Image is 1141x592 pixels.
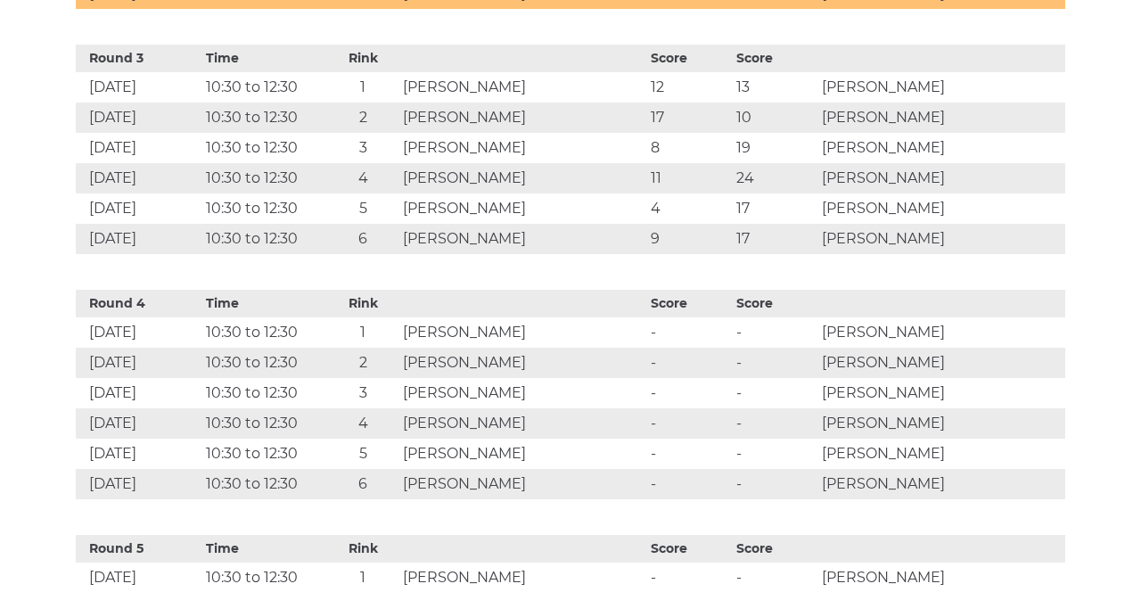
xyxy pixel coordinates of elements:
[646,290,732,317] th: Score
[398,469,646,499] td: [PERSON_NAME]
[76,378,201,408] td: [DATE]
[327,348,399,378] td: 2
[732,45,817,72] th: Score
[201,469,327,499] td: 10:30 to 12:30
[646,224,732,254] td: 9
[646,469,732,499] td: -
[201,378,327,408] td: 10:30 to 12:30
[646,133,732,163] td: 8
[398,224,646,254] td: [PERSON_NAME]
[732,348,817,378] td: -
[732,163,817,193] td: 24
[327,469,399,499] td: 6
[76,163,201,193] td: [DATE]
[201,45,327,72] th: Time
[398,103,646,133] td: [PERSON_NAME]
[732,439,817,469] td: -
[76,317,201,348] td: [DATE]
[327,193,399,224] td: 5
[646,348,732,378] td: -
[817,224,1065,254] td: [PERSON_NAME]
[732,408,817,439] td: -
[76,72,201,103] td: [DATE]
[327,290,399,317] th: Rink
[327,72,399,103] td: 1
[398,439,646,469] td: [PERSON_NAME]
[646,317,732,348] td: -
[732,535,817,563] th: Score
[398,348,646,378] td: [PERSON_NAME]
[201,133,327,163] td: 10:30 to 12:30
[398,378,646,408] td: [PERSON_NAME]
[327,408,399,439] td: 4
[76,348,201,378] td: [DATE]
[327,378,399,408] td: 3
[76,193,201,224] td: [DATE]
[327,439,399,469] td: 5
[76,439,201,469] td: [DATE]
[646,103,732,133] td: 17
[732,378,817,408] td: -
[732,72,817,103] td: 13
[398,408,646,439] td: [PERSON_NAME]
[327,317,399,348] td: 1
[732,469,817,499] td: -
[398,72,646,103] td: [PERSON_NAME]
[76,469,201,499] td: [DATE]
[201,439,327,469] td: 10:30 to 12:30
[646,378,732,408] td: -
[817,317,1065,348] td: [PERSON_NAME]
[732,317,817,348] td: -
[817,72,1065,103] td: [PERSON_NAME]
[201,72,327,103] td: 10:30 to 12:30
[76,408,201,439] td: [DATE]
[327,103,399,133] td: 2
[817,378,1065,408] td: [PERSON_NAME]
[201,103,327,133] td: 10:30 to 12:30
[398,193,646,224] td: [PERSON_NAME]
[327,45,399,72] th: Rink
[732,193,817,224] td: 17
[327,163,399,193] td: 4
[76,290,201,317] th: Round 4
[76,133,201,163] td: [DATE]
[732,224,817,254] td: 17
[646,72,732,103] td: 12
[646,535,732,563] th: Score
[327,535,399,563] th: Rink
[76,224,201,254] td: [DATE]
[817,439,1065,469] td: [PERSON_NAME]
[201,224,327,254] td: 10:30 to 12:30
[646,163,732,193] td: 11
[201,408,327,439] td: 10:30 to 12:30
[817,348,1065,378] td: [PERSON_NAME]
[201,193,327,224] td: 10:30 to 12:30
[817,408,1065,439] td: [PERSON_NAME]
[76,535,201,563] th: Round 5
[201,163,327,193] td: 10:30 to 12:30
[732,103,817,133] td: 10
[201,290,327,317] th: Time
[817,133,1065,163] td: [PERSON_NAME]
[646,45,732,72] th: Score
[398,317,646,348] td: [PERSON_NAME]
[201,348,327,378] td: 10:30 to 12:30
[76,103,201,133] td: [DATE]
[732,290,817,317] th: Score
[817,163,1065,193] td: [PERSON_NAME]
[327,224,399,254] td: 6
[76,45,201,72] th: Round 3
[817,103,1065,133] td: [PERSON_NAME]
[398,163,646,193] td: [PERSON_NAME]
[646,193,732,224] td: 4
[398,133,646,163] td: [PERSON_NAME]
[732,133,817,163] td: 19
[646,408,732,439] td: -
[646,439,732,469] td: -
[817,193,1065,224] td: [PERSON_NAME]
[327,133,399,163] td: 3
[201,317,327,348] td: 10:30 to 12:30
[201,535,327,563] th: Time
[817,469,1065,499] td: [PERSON_NAME]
